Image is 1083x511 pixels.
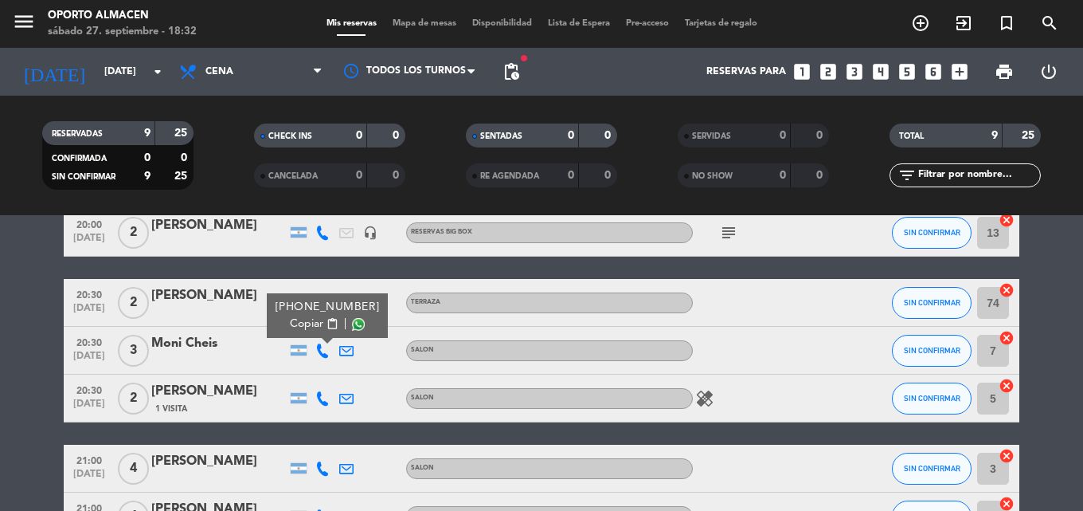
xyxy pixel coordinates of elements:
[923,61,944,82] i: looks_6
[480,132,522,140] span: SENTADAS
[1026,48,1071,96] div: LOG OUT
[985,10,1028,37] span: Reserva especial
[52,155,107,163] span: CONFIRMADA
[393,130,402,141] strong: 0
[118,453,149,485] span: 4
[151,333,287,354] div: Moni Cheis
[356,170,362,181] strong: 0
[949,61,970,82] i: add_box
[118,383,149,415] span: 2
[411,299,440,305] span: TERRAZA
[911,14,930,33] i: add_circle_outline
[692,132,731,140] span: SERVIDAS
[999,378,1015,394] i: cancel
[69,303,109,321] span: [DATE]
[155,403,187,415] span: 1 Visita
[144,171,151,182] strong: 9
[151,381,287,402] div: [PERSON_NAME]
[1039,62,1058,81] i: power_settings_new
[326,318,338,330] span: content_paste
[319,19,385,28] span: Mis reservas
[695,389,714,408] i: healing
[480,172,539,180] span: RE AGENDADA
[268,172,318,180] span: CANCELADA
[151,451,287,472] div: [PERSON_NAME]
[999,282,1015,298] i: cancel
[118,217,149,249] span: 2
[897,166,917,185] i: filter_list
[818,61,839,82] i: looks_two
[917,167,1040,184] input: Filtrar por nombre...
[997,14,1016,33] i: turned_in_not
[995,62,1014,81] span: print
[151,215,287,236] div: [PERSON_NAME]
[604,170,614,181] strong: 0
[12,10,36,33] i: menu
[151,285,287,306] div: [PERSON_NAME]
[144,128,151,139] strong: 9
[502,62,521,81] span: pending_actions
[148,62,167,81] i: arrow_drop_down
[844,61,865,82] i: looks_3
[411,465,434,471] span: SALON
[52,130,103,138] span: RESERVADAS
[48,24,197,40] div: sábado 27. septiembre - 18:32
[144,152,151,163] strong: 0
[181,152,190,163] strong: 0
[1022,130,1038,141] strong: 25
[899,132,924,140] span: TOTAL
[268,132,312,140] span: CHECK INS
[899,10,942,37] span: RESERVAR MESA
[385,19,464,28] span: Mapa de mesas
[892,453,972,485] button: SIN CONFIRMAR
[816,130,826,141] strong: 0
[69,469,109,487] span: [DATE]
[69,233,109,251] span: [DATE]
[942,10,985,37] span: WALK IN
[892,217,972,249] button: SIN CONFIRMAR
[706,66,786,77] span: Reservas para
[999,212,1015,228] i: cancel
[519,53,529,63] span: fiber_manual_record
[174,128,190,139] strong: 25
[411,347,434,353] span: SALON
[999,330,1015,346] i: cancel
[69,332,109,351] span: 20:30
[568,170,574,181] strong: 0
[692,172,733,180] span: NO SHOW
[604,130,614,141] strong: 0
[411,229,472,235] span: RESERVAS BIG BOX
[205,66,233,77] span: Cena
[356,130,362,141] strong: 0
[69,450,109,469] span: 21:00
[780,170,786,181] strong: 0
[816,170,826,181] strong: 0
[719,223,738,242] i: subject
[290,316,338,332] button: Copiarcontent_paste
[52,173,115,181] span: SIN CONFIRMAR
[344,316,347,332] span: |
[69,214,109,233] span: 20:00
[892,335,972,367] button: SIN CONFIRMAR
[540,19,618,28] span: Lista de Espera
[904,298,960,307] span: SIN CONFIRMAR
[69,380,109,399] span: 20:30
[892,383,972,415] button: SIN CONFIRMAR
[870,61,891,82] i: looks_4
[290,316,323,332] span: Copiar
[954,14,973,33] i: exit_to_app
[991,130,998,141] strong: 9
[999,448,1015,464] i: cancel
[12,54,96,89] i: [DATE]
[411,395,434,401] span: SALON
[118,335,149,367] span: 3
[1040,14,1059,33] i: search
[276,299,380,316] div: [PHONE_NUMBER]
[69,399,109,417] span: [DATE]
[792,61,812,82] i: looks_one
[618,19,677,28] span: Pre-acceso
[464,19,540,28] span: Disponibilidad
[69,285,109,303] span: 20:30
[118,287,149,319] span: 2
[69,351,109,369] span: [DATE]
